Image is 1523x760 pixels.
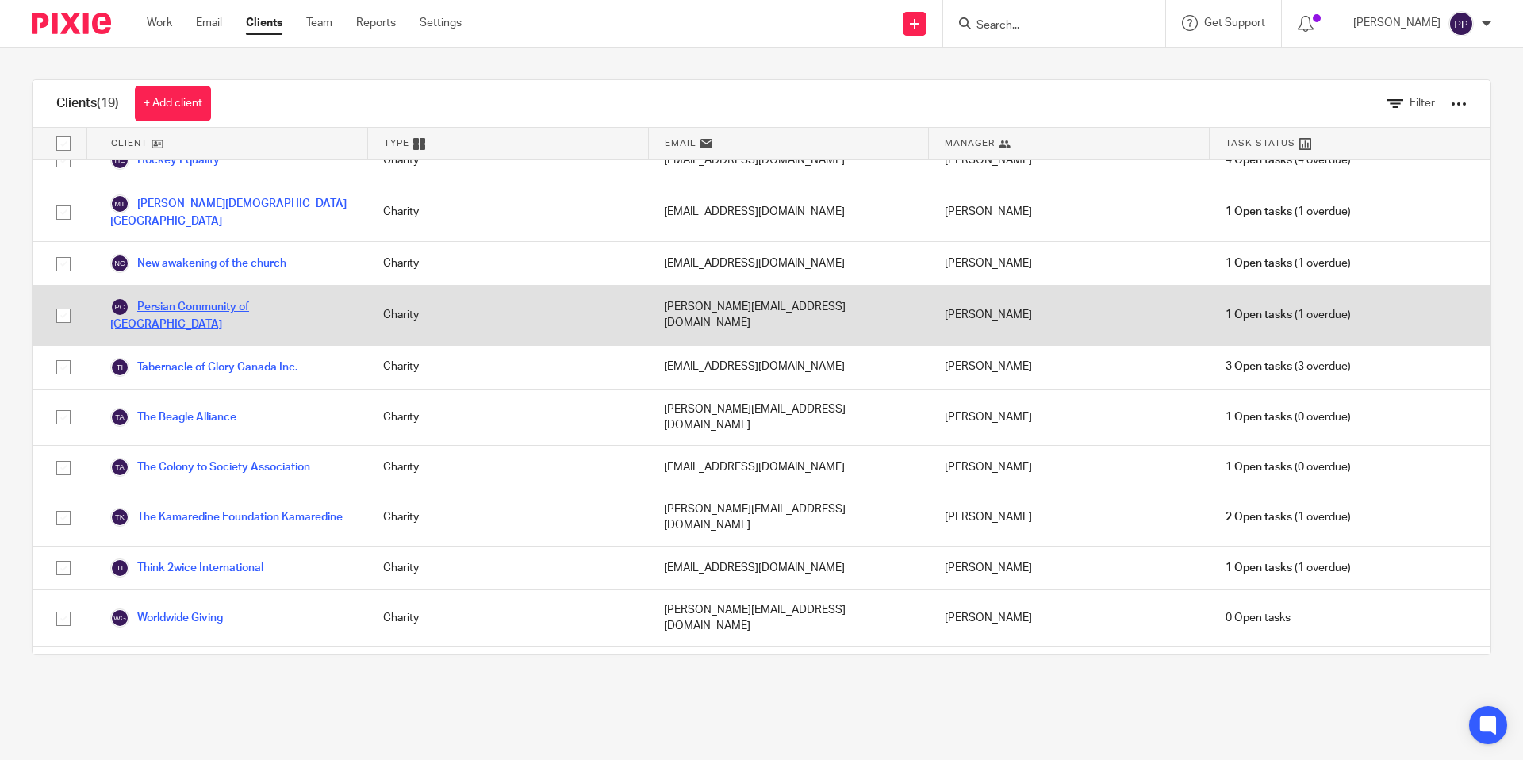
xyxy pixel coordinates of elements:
[32,13,111,34] img: Pixie
[1226,152,1351,168] span: (4 overdue)
[110,508,343,527] a: The Kamaredine Foundation Kamaredine
[648,390,929,446] div: [PERSON_NAME][EMAIL_ADDRESS][DOMAIN_NAME]
[1226,307,1292,323] span: 1 Open tasks
[306,15,332,31] a: Team
[367,286,648,344] div: Charity
[1226,610,1291,626] span: 0 Open tasks
[110,254,129,273] img: svg%3E
[367,182,648,241] div: Charity
[110,194,129,213] img: svg%3E
[111,136,148,150] span: Client
[929,182,1210,241] div: [PERSON_NAME]
[110,297,351,332] a: Persian Community of [GEOGRAPHIC_DATA]
[648,590,929,647] div: [PERSON_NAME][EMAIL_ADDRESS][DOMAIN_NAME]
[147,15,172,31] a: Work
[110,297,129,317] img: svg%3E
[1353,15,1441,31] p: [PERSON_NAME]
[110,508,129,527] img: svg%3E
[1226,255,1292,271] span: 1 Open tasks
[1226,459,1292,475] span: 1 Open tasks
[110,358,297,377] a: Tabernacle of Glory Canada Inc.
[367,446,648,489] div: Charity
[648,647,929,703] div: [PERSON_NAME][EMAIL_ADDRESS][DOMAIN_NAME]
[367,139,648,182] div: Charity
[110,254,286,273] a: New awakening of the church
[110,608,223,628] a: Worldwide Giving
[929,489,1210,546] div: [PERSON_NAME]
[1226,359,1351,374] span: (3 overdue)
[110,151,220,170] a: Hockey Equality
[110,358,129,377] img: svg%3E
[665,136,696,150] span: Email
[648,547,929,589] div: [EMAIL_ADDRESS][DOMAIN_NAME]
[1226,509,1351,525] span: (1 overdue)
[929,446,1210,489] div: [PERSON_NAME]
[196,15,222,31] a: Email
[367,547,648,589] div: Charity
[367,590,648,647] div: Charity
[1226,509,1292,525] span: 2 Open tasks
[367,390,648,446] div: Charity
[648,286,929,344] div: [PERSON_NAME][EMAIL_ADDRESS][DOMAIN_NAME]
[929,286,1210,344] div: [PERSON_NAME]
[356,15,396,31] a: Reports
[110,558,129,578] img: svg%3E
[56,95,119,112] h1: Clients
[110,194,351,229] a: [PERSON_NAME][DEMOGRAPHIC_DATA] [GEOGRAPHIC_DATA]
[420,15,462,31] a: Settings
[1226,359,1292,374] span: 3 Open tasks
[1226,560,1351,576] span: (1 overdue)
[48,129,79,159] input: Select all
[929,590,1210,647] div: [PERSON_NAME]
[1226,560,1292,576] span: 1 Open tasks
[648,489,929,546] div: [PERSON_NAME][EMAIL_ADDRESS][DOMAIN_NAME]
[929,647,1210,703] div: [PERSON_NAME]
[135,86,211,121] a: + Add client
[648,139,929,182] div: [EMAIL_ADDRESS][DOMAIN_NAME]
[367,346,648,389] div: Charity
[1226,204,1351,220] span: (1 overdue)
[1226,152,1292,168] span: 4 Open tasks
[367,489,648,546] div: Charity
[1226,409,1351,425] span: (0 overdue)
[1226,136,1295,150] span: Task Status
[1204,17,1265,29] span: Get Support
[246,15,282,31] a: Clients
[945,136,995,150] span: Manager
[648,346,929,389] div: [EMAIL_ADDRESS][DOMAIN_NAME]
[1448,11,1474,36] img: svg%3E
[1410,98,1435,109] span: Filter
[929,139,1210,182] div: [PERSON_NAME]
[648,182,929,241] div: [EMAIL_ADDRESS][DOMAIN_NAME]
[1226,255,1351,271] span: (1 overdue)
[110,608,129,628] img: svg%3E
[929,346,1210,389] div: [PERSON_NAME]
[367,647,648,703] div: Charity
[929,390,1210,446] div: [PERSON_NAME]
[97,97,119,109] span: (19)
[367,242,648,285] div: Charity
[1226,204,1292,220] span: 1 Open tasks
[1226,459,1351,475] span: (0 overdue)
[929,242,1210,285] div: [PERSON_NAME]
[110,408,236,427] a: The Beagle Alliance
[110,458,129,477] img: svg%3E
[110,408,129,427] img: svg%3E
[1226,307,1351,323] span: (1 overdue)
[929,547,1210,589] div: [PERSON_NAME]
[648,242,929,285] div: [EMAIL_ADDRESS][DOMAIN_NAME]
[110,558,263,578] a: Think 2wice International
[110,151,129,170] img: svg%3E
[975,19,1118,33] input: Search
[110,458,310,477] a: The Colony to Society Association
[648,446,929,489] div: [EMAIL_ADDRESS][DOMAIN_NAME]
[1226,409,1292,425] span: 1 Open tasks
[384,136,409,150] span: Type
